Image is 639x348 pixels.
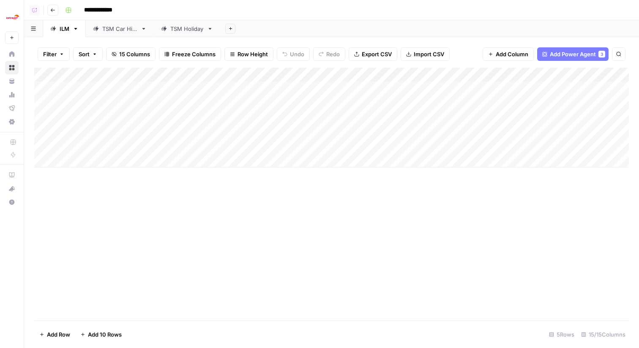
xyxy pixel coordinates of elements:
[546,328,578,341] div: 5 Rows
[601,51,603,58] span: 3
[38,47,70,61] button: Filter
[119,50,150,58] span: 15 Columns
[537,47,609,61] button: Add Power Agent3
[238,50,268,58] span: Row Height
[34,328,75,341] button: Add Row
[224,47,273,61] button: Row Height
[496,50,528,58] span: Add Column
[172,50,216,58] span: Freeze Columns
[578,328,629,341] div: 15/15 Columns
[60,25,69,33] div: ILM
[43,50,57,58] span: Filter
[75,328,127,341] button: Add 10 Rows
[313,47,345,61] button: Redo
[5,7,19,28] button: Workspace: Ice Travel Group
[5,47,19,61] a: Home
[362,50,392,58] span: Export CSV
[73,47,103,61] button: Sort
[5,115,19,129] a: Settings
[170,25,204,33] div: TSM Holiday
[277,47,310,61] button: Undo
[106,47,156,61] button: 15 Columns
[401,47,450,61] button: Import CSV
[47,330,70,339] span: Add Row
[326,50,340,58] span: Redo
[5,88,19,101] a: Usage
[5,61,19,74] a: Browse
[414,50,444,58] span: Import CSV
[550,50,596,58] span: Add Power Agent
[86,20,154,37] a: TSM Car Hire
[102,25,137,33] div: TSM Car Hire
[79,50,90,58] span: Sort
[5,74,19,88] a: Your Data
[5,182,19,195] button: What's new?
[154,20,220,37] a: TSM Holiday
[43,20,86,37] a: ILM
[5,10,20,25] img: Ice Travel Group Logo
[159,47,221,61] button: Freeze Columns
[5,195,19,209] button: Help + Support
[5,182,18,195] div: What's new?
[290,50,304,58] span: Undo
[5,168,19,182] a: AirOps Academy
[483,47,534,61] button: Add Column
[598,51,605,58] div: 3
[349,47,397,61] button: Export CSV
[88,330,122,339] span: Add 10 Rows
[5,101,19,115] a: Flightpath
